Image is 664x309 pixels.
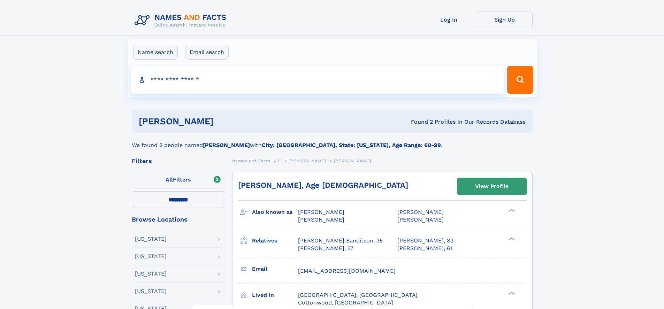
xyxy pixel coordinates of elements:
[298,268,396,274] span: [EMAIL_ADDRESS][DOMAIN_NAME]
[507,237,515,241] div: ❯
[135,254,167,259] div: [US_STATE]
[262,142,441,148] b: City: [GEOGRAPHIC_DATA], State: [US_STATE], Age Range: 60-99
[298,209,344,215] span: [PERSON_NAME]
[298,299,393,306] span: Cottonwood, [GEOGRAPHIC_DATA]
[252,289,298,301] h3: Lived in
[298,216,344,223] span: [PERSON_NAME]
[132,158,225,164] div: Filters
[397,209,444,215] span: [PERSON_NAME]
[298,245,353,252] a: [PERSON_NAME], 37
[132,133,533,149] div: We found 2 people named with .
[397,237,453,245] a: [PERSON_NAME], 83
[135,288,167,294] div: [US_STATE]
[185,45,229,60] label: Email search
[135,236,167,242] div: [US_STATE]
[133,45,178,60] label: Name search
[278,159,281,163] span: F
[298,237,383,245] a: [PERSON_NAME] Banditson, 35
[278,156,281,165] a: F
[477,11,533,28] a: Sign Up
[135,271,167,277] div: [US_STATE]
[397,245,452,252] a: [PERSON_NAME], 61
[132,11,232,30] img: Logo Names and Facts
[238,181,408,190] a: [PERSON_NAME], Age [DEMOGRAPHIC_DATA]
[457,178,526,195] a: View Profile
[334,159,371,163] span: [PERSON_NAME]
[507,208,515,213] div: ❯
[252,206,298,218] h3: Also known as
[166,176,173,183] span: All
[475,178,509,194] div: View Profile
[298,292,418,298] span: [GEOGRAPHIC_DATA], [GEOGRAPHIC_DATA]
[289,156,326,165] a: [PERSON_NAME]
[131,66,504,94] input: search input
[397,216,444,223] span: [PERSON_NAME]
[421,11,477,28] a: Log In
[232,156,270,165] a: Names and Facts
[252,263,298,275] h3: Email
[132,216,225,223] div: Browse Locations
[139,117,312,126] h1: [PERSON_NAME]
[289,159,326,163] span: [PERSON_NAME]
[203,142,250,148] b: [PERSON_NAME]
[312,118,526,126] div: Found 2 Profiles In Our Records Database
[507,291,515,295] div: ❯
[507,66,533,94] button: Search Button
[252,235,298,247] h3: Relatives
[132,172,225,188] label: Filters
